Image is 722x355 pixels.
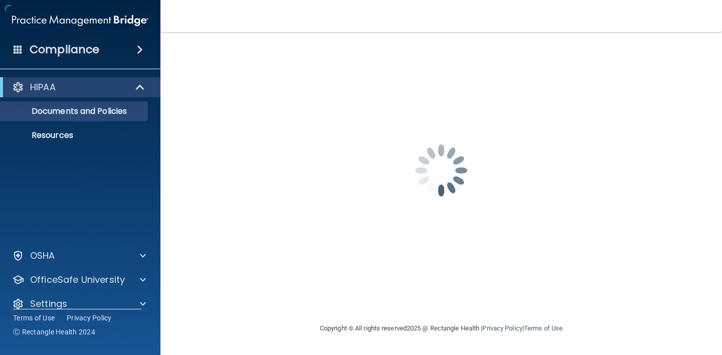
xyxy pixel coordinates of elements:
img: spinner.e123f6fc.gif [391,120,491,221]
a: HIPAA [12,81,145,93]
h4: Compliance [30,43,99,57]
a: Privacy Policy [482,324,522,332]
div: Copyright © All rights reserved 2025 @ Rectangle Health | | [258,312,624,344]
p: Resources [7,130,143,140]
img: PMB logo [12,11,148,31]
a: Terms of Use [524,324,563,332]
a: OSHA [12,250,146,262]
a: Privacy Policy [67,313,112,323]
p: HIPAA [30,81,56,93]
a: Terms of Use [13,313,55,323]
a: Settings [12,298,146,310]
p: OSHA [30,250,55,262]
p: Settings [30,298,67,310]
a: OfficeSafe University [12,274,146,286]
span: Ⓒ Rectangle Health 2024 [13,327,95,337]
p: OfficeSafe University [30,274,125,286]
p: Documents and Policies [7,106,143,116]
